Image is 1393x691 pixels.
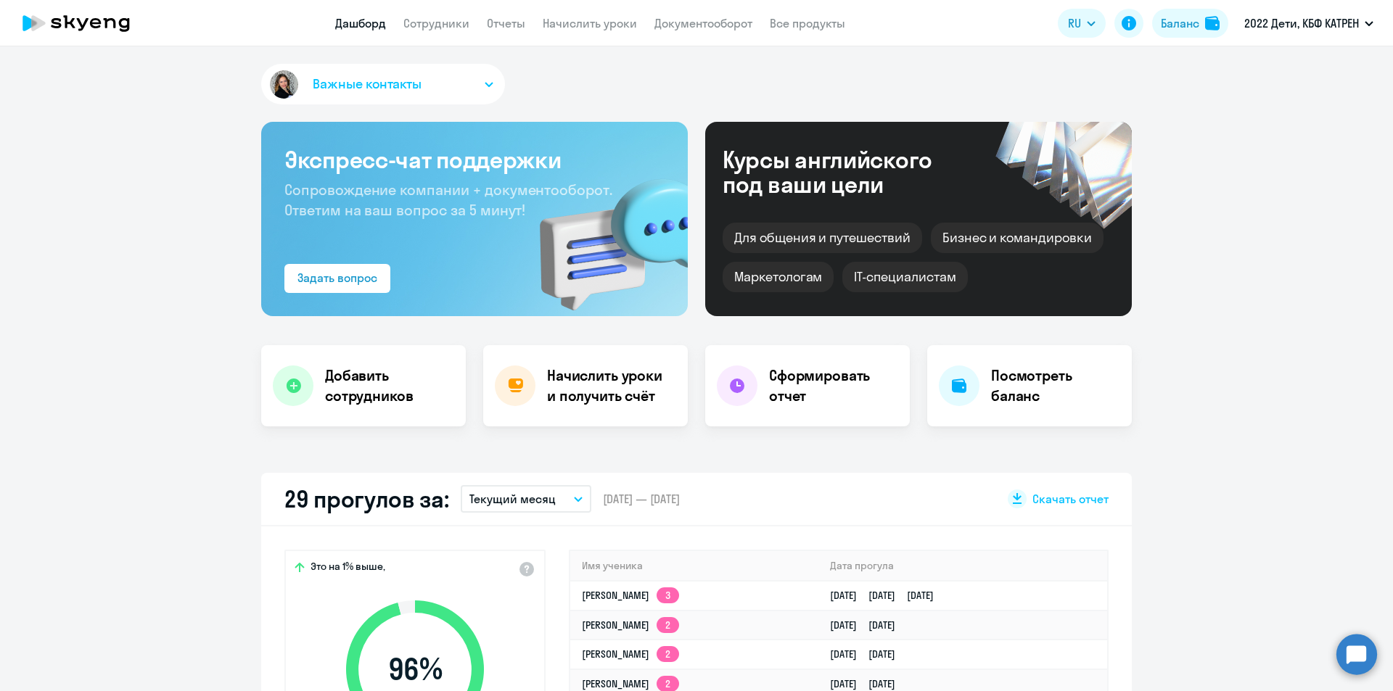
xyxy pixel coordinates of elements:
div: Бизнес и командировки [931,223,1104,253]
div: Для общения и путешествий [723,223,922,253]
a: [PERSON_NAME]2 [582,647,679,661]
a: [DATE][DATE] [830,647,907,661]
h3: Экспресс-чат поддержки [284,145,665,174]
a: Документооборот [654,16,752,30]
h2: 29 прогулов за: [284,484,449,513]
a: [PERSON_NAME]2 [582,677,679,690]
div: Баланс [1161,15,1199,32]
span: Скачать отчет [1032,491,1109,507]
p: Текущий месяц [469,490,556,508]
button: RU [1058,9,1106,38]
h4: Добавить сотрудников [325,365,454,406]
a: [PERSON_NAME]3 [582,589,679,602]
a: [DATE][DATE][DATE] [830,589,945,602]
h4: Начислить уроки и получить счёт [547,365,673,406]
span: 96 % [332,652,498,687]
div: IT-специалистам [842,262,967,292]
span: Сопровождение компании + документооборот. Ответим на ваш вопрос за 5 минут! [284,181,612,219]
button: 2022 Дети, КБФ КАТРЕН [1237,6,1381,41]
a: [PERSON_NAME]2 [582,618,679,632]
h4: Посмотреть баланс [991,365,1120,406]
a: [DATE][DATE] [830,677,907,690]
button: Балансbalance [1152,9,1228,38]
button: Важные контакты [261,64,505,104]
h4: Сформировать отчет [769,365,898,406]
span: Это на 1% выше, [311,560,385,577]
app-skyeng-badge: 2 [657,646,679,662]
th: Дата прогула [818,551,1107,581]
img: bg-img [519,153,688,316]
span: Важные контакты [313,75,422,94]
button: Задать вопрос [284,264,390,293]
div: Задать вопрос [297,269,377,286]
span: RU [1068,15,1081,32]
div: Маркетологам [723,262,834,292]
a: Начислить уроки [543,16,637,30]
a: [DATE][DATE] [830,618,907,632]
a: Отчеты [487,16,525,30]
th: Имя ученика [570,551,818,581]
button: Текущий месяц [461,485,591,513]
img: avatar [267,67,301,102]
a: Сотрудники [403,16,469,30]
p: 2022 Дети, КБФ КАТРЕН [1244,15,1359,32]
a: Дашборд [335,16,386,30]
span: [DATE] — [DATE] [603,491,680,507]
div: Курсы английского под ваши цели [723,147,971,196]
a: Все продукты [770,16,845,30]
img: balance [1205,16,1220,30]
app-skyeng-badge: 2 [657,617,679,633]
app-skyeng-badge: 3 [657,587,679,603]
